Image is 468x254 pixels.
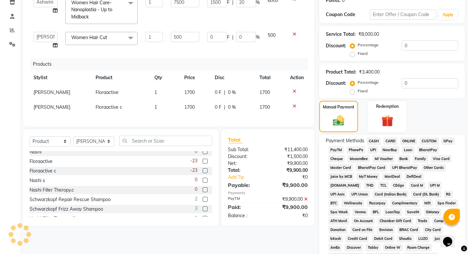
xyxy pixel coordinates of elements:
[268,146,312,153] div: ₹11,400.00
[223,212,268,219] div: Balance :
[358,88,368,94] label: Fixed
[440,228,461,247] iframe: chat widget
[424,208,442,216] span: GMoney
[326,11,370,18] div: Coupon Code
[346,146,365,154] span: PhonePe
[89,14,92,20] a: x
[377,217,413,225] span: Chamber Gift Card
[96,104,122,110] span: Floraactive c
[184,89,195,95] span: 1700
[416,235,430,242] span: LUZO
[328,199,339,207] span: BTC
[397,235,414,242] span: Shoutlo
[223,167,268,174] div: Total:
[326,69,356,76] div: Product Total:
[215,104,221,111] span: 0 F
[96,89,119,95] span: Floraactive
[358,51,368,57] label: Fixed
[376,104,399,109] label: Redemption
[342,199,364,207] span: Wellnessta
[268,203,312,211] div: ₹9,900.00
[329,114,348,127] img: _cash.svg
[268,153,312,160] div: ₹1,500.00
[326,42,346,49] div: Discount:
[377,226,395,234] span: Envision
[119,136,212,146] input: Search or Scan
[345,235,369,242] span: Credit Card
[195,215,197,221] span: 1
[228,89,236,96] span: 0 %
[439,10,457,20] button: Apply
[390,199,420,207] span: Complimentary
[195,148,197,155] span: 0
[30,215,95,222] div: Nashi Filler Theropy Shasmpoo
[328,235,343,242] span: bKash
[411,191,441,198] span: Card (DL Bank)
[326,80,346,87] div: Discount:
[349,191,370,198] span: UPI Union
[381,146,399,154] span: NearBuy
[416,217,430,225] span: Trade
[323,104,354,110] label: Manual Payment
[256,34,260,41] span: %
[382,173,402,180] span: MariDeal
[190,157,197,164] span: -23
[184,104,195,110] span: 1700
[444,191,453,198] span: RS
[154,89,157,95] span: 1
[30,168,56,174] div: Floraactive c
[195,186,197,193] span: 0
[286,70,308,85] th: Action
[259,104,270,110] span: 1700
[328,191,347,198] span: UPI Axis
[107,35,110,40] a: x
[268,212,312,219] div: ₹0
[409,182,425,189] span: Card M
[366,244,380,251] span: Tabby
[417,146,439,154] span: BharatPay
[224,104,225,111] span: |
[370,208,381,216] span: BFL
[390,164,419,172] span: UPI BharatPay
[268,167,312,174] div: ₹9,900.00
[326,31,356,38] div: Service Total:
[223,203,268,211] div: Paid:
[227,34,230,41] span: F
[268,160,312,167] div: ₹9,900.00
[352,208,368,216] span: Venmo
[228,190,308,196] div: Payments
[30,177,45,184] div: Nashi s
[223,181,268,189] div: Payable:
[432,217,446,225] span: Comp
[259,89,270,95] span: 1700
[420,137,439,145] span: CUSTOM
[328,164,353,172] span: Master Card
[195,205,197,212] span: 3
[150,70,180,85] th: Qty
[328,226,348,234] span: Donation
[378,182,389,189] span: TCL
[397,226,420,234] span: BRAC Card
[232,34,234,41] span: |
[92,70,150,85] th: Product
[328,244,342,251] span: AmEx
[328,146,344,154] span: PayTM
[223,160,268,167] div: Net:
[345,244,363,251] span: Discover
[328,173,354,180] span: Juice by MCB
[356,164,387,172] span: BharatPay Card
[384,208,402,216] span: LoanTap
[402,146,414,154] span: Loan
[378,113,397,128] img: _gift.svg
[367,137,381,145] span: CASH
[190,167,197,174] span: -23
[30,196,111,203] div: Schwarzkopf Repair Rescue Shampoo
[223,153,268,160] div: Discount:
[359,69,380,76] div: ₹3,400.00
[350,226,374,234] span: Card on File
[268,181,312,189] div: ₹9,900.00
[372,235,394,242] span: Debit Card
[423,226,443,234] span: City Card
[364,182,375,189] span: THD
[256,70,286,85] th: Total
